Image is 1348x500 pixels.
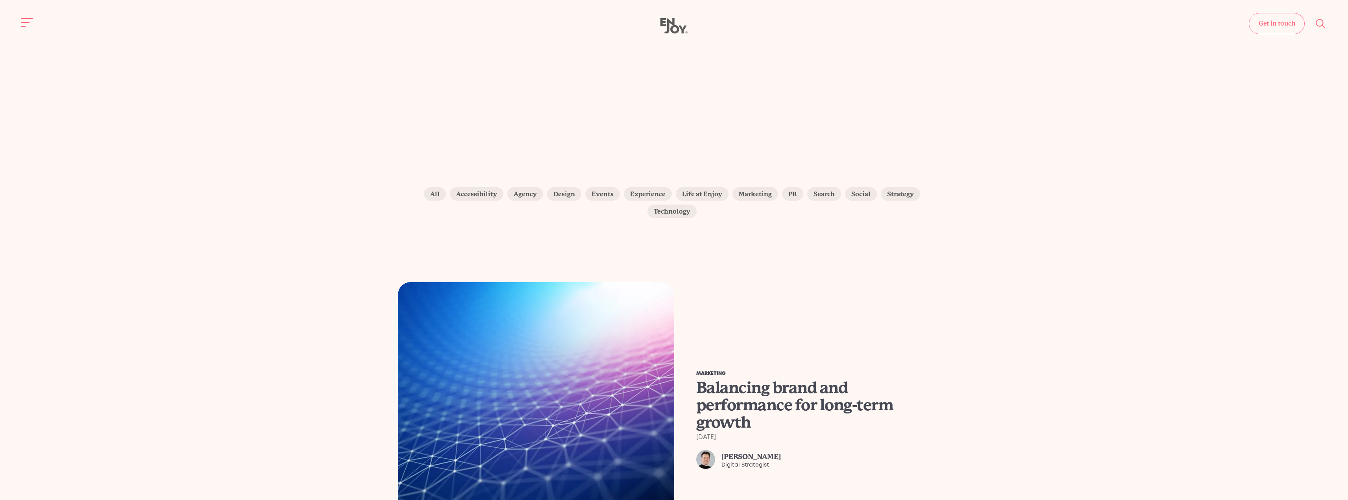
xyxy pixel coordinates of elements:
label: Technology [647,205,697,218]
label: Strategy [881,187,920,201]
label: Experience [624,187,672,201]
div: Digital Strategist [721,461,781,469]
span: Balancing brand and performance for long-term growth [696,378,893,432]
label: Accessibility [450,187,503,201]
label: Agency [507,187,543,201]
label: Events [585,187,620,201]
button: Site search [1313,15,1329,32]
label: Social [845,187,877,201]
img: Nick Phillips [696,450,715,469]
label: Search [807,187,841,201]
label: PR [782,187,803,201]
a: Get in touch [1249,13,1305,34]
div: Marketing [696,371,928,376]
div: [DATE] [696,434,928,441]
label: Design [547,187,581,201]
button: Site navigation [19,14,35,31]
label: Life at Enjoy [676,187,729,201]
div: [PERSON_NAME] [721,452,781,461]
label: All [424,187,446,201]
label: Marketing [732,187,778,201]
